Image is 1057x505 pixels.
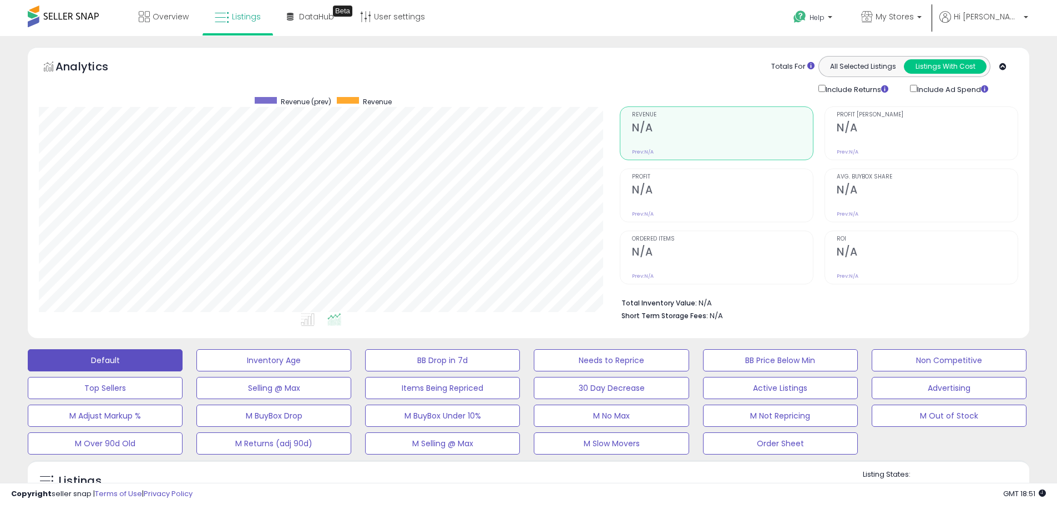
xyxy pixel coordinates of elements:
[59,473,102,489] h5: Listings
[153,11,189,22] span: Overview
[1003,488,1046,499] span: 2025-09-11 18:51 GMT
[621,295,1010,309] li: N/A
[939,11,1028,36] a: Hi [PERSON_NAME]
[55,59,130,77] h5: Analytics
[281,97,331,106] span: Revenue (prev)
[837,149,858,155] small: Prev: N/A
[196,349,351,371] button: Inventory Age
[703,432,858,455] button: Order Sheet
[534,349,689,371] button: Needs to Reprice
[632,211,654,217] small: Prev: N/A
[632,121,813,136] h2: N/A
[632,236,813,242] span: Ordered Items
[621,298,697,308] b: Total Inventory Value:
[837,246,1018,261] h2: N/A
[196,432,351,455] button: M Returns (adj 90d)
[363,97,392,106] span: Revenue
[365,432,520,455] button: M Selling @ Max
[333,6,352,17] div: Tooltip anchor
[837,236,1018,242] span: ROI
[144,488,193,499] a: Privacy Policy
[872,405,1026,427] button: M Out of Stock
[28,377,183,399] button: Top Sellers
[863,470,1029,480] p: Listing States:
[872,377,1026,399] button: Advertising
[632,149,654,155] small: Prev: N/A
[196,405,351,427] button: M BuyBox Drop
[710,310,723,321] span: N/A
[534,432,689,455] button: M Slow Movers
[365,349,520,371] button: BB Drop in 7d
[874,482,894,492] label: Active
[365,405,520,427] button: M BuyBox Under 10%
[196,377,351,399] button: Selling @ Max
[632,112,813,118] span: Revenue
[837,121,1018,136] h2: N/A
[621,311,708,320] b: Short Term Storage Fees:
[11,489,193,499] div: seller snap | |
[632,174,813,180] span: Profit
[703,349,858,371] button: BB Price Below Min
[810,13,825,22] span: Help
[632,246,813,261] h2: N/A
[837,174,1018,180] span: Avg. Buybox Share
[632,183,813,198] h2: N/A
[837,211,858,217] small: Prev: N/A
[822,59,904,74] button: All Selected Listings
[837,112,1018,118] span: Profit [PERSON_NAME]
[534,405,689,427] button: M No Max
[28,432,183,455] button: M Over 90d Old
[299,11,334,22] span: DataHub
[785,2,843,36] a: Help
[11,488,52,499] strong: Copyright
[632,273,654,279] small: Prev: N/A
[872,349,1026,371] button: Non Competitive
[534,377,689,399] button: 30 Day Decrease
[904,59,987,74] button: Listings With Cost
[232,11,261,22] span: Listings
[876,11,914,22] span: My Stores
[28,405,183,427] button: M Adjust Markup %
[28,349,183,371] button: Default
[793,10,807,24] i: Get Help
[837,183,1018,198] h2: N/A
[703,405,858,427] button: M Not Repricing
[771,62,815,72] div: Totals For
[902,83,1006,95] div: Include Ad Spend
[954,11,1020,22] span: Hi [PERSON_NAME]
[95,488,142,499] a: Terms of Use
[837,273,858,279] small: Prev: N/A
[957,482,999,492] label: Deactivated
[365,377,520,399] button: Items Being Repriced
[810,83,902,95] div: Include Returns
[703,377,858,399] button: Active Listings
